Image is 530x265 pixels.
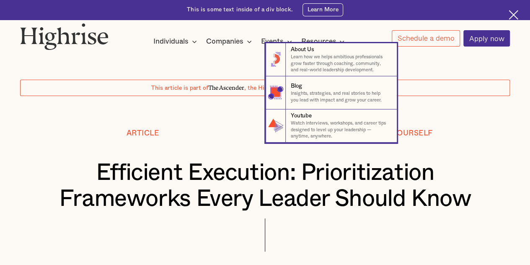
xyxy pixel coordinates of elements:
[206,36,243,47] div: Companies
[20,23,109,50] img: Highrise logo
[291,90,390,103] p: Insights, strategies, and real stories to help you lead with impact and grow your career.
[187,6,293,14] div: This is some text inside of a div block.
[302,3,343,16] a: Learn More
[261,36,295,47] div: Events
[153,36,199,47] div: Individuals
[301,36,336,47] div: Resources
[266,109,397,143] a: YoutubeWatch interviews, workshops, and career tips designed to level up your leadership — anytim...
[206,36,254,47] div: Companies
[291,120,390,139] p: Watch interviews, workshops, and career tips designed to level up your leadership — anytime, anyw...
[266,76,397,109] a: BlogInsights, strategies, and real stories to help you lead with impact and grow your career.
[41,160,489,212] h1: Efficient Execution: Prioritization Frameworks Every Leader Should Know
[291,82,302,90] div: Blog
[463,30,510,47] a: Apply now
[291,46,314,54] div: About Us
[291,112,311,120] div: Youtube
[291,54,390,73] p: Learn how we helps ambitious professionals grow faster through coaching, community, and real-worl...
[153,36,189,47] div: Individuals
[261,36,284,47] div: Events
[509,10,518,20] img: Cross icon
[0,43,530,143] nav: Resources
[392,30,460,47] a: Schedule a demo
[301,36,347,47] div: Resources
[266,43,397,76] a: About UsLearn how we helps ambitious professionals grow faster through coaching, community, and r...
